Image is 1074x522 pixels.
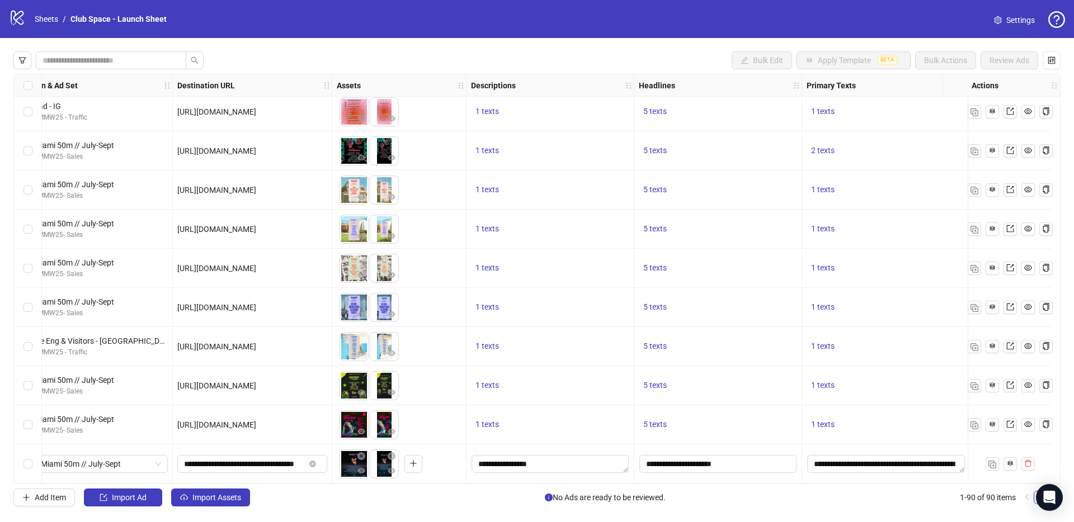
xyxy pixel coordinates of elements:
span: [URL][DOMAIN_NAME] [177,107,256,116]
span: copy [1042,146,1050,154]
span: 1 texts [475,107,499,116]
span: 1 texts [475,185,499,194]
span: eye [357,349,365,357]
button: Duplicate [968,340,981,353]
img: Duplicate [971,304,978,312]
span: close-circle [388,452,395,460]
span: export [1006,186,1014,193]
span: eye [388,428,395,435]
button: 1 texts [807,105,839,118]
img: Duplicate [971,265,978,273]
span: holder [800,82,808,89]
strong: Actions [972,79,998,92]
div: Select all rows [14,74,42,97]
span: Add Item [35,493,66,502]
button: Duplicate [968,262,981,275]
span: 1 texts [475,302,499,311]
button: 1 texts [471,379,503,392]
span: 5 texts [643,381,667,390]
button: 1 texts [807,301,839,314]
div: GEN25 & MMW25 - Traffic [10,347,168,358]
button: Preview [355,151,368,165]
div: Hybrid Miami 50m // July-Sept [10,257,168,269]
button: 1 texts [471,418,503,431]
span: eye [388,154,395,162]
div: Resize Descriptions column [631,74,634,96]
button: Bulk Edit [732,51,792,69]
div: CA: Space Eng & Visitors - [GEOGRAPHIC_DATA] [10,335,168,347]
button: 5 texts [639,105,671,118]
button: 1 texts [471,340,503,353]
span: eye [1024,342,1032,350]
img: Asset 2 [370,254,398,282]
span: import [100,493,107,501]
span: eye [1024,186,1032,193]
button: 1 texts [471,105,503,118]
span: eye [1024,107,1032,115]
div: Select row 90 [14,444,42,483]
span: [URL][DOMAIN_NAME] [177,381,256,390]
strong: Assets [337,79,361,92]
button: Preview [385,464,398,478]
div: Hybrid Miami 50m // July-Sept [10,374,168,386]
img: Asset 2 [370,450,398,478]
span: cloud-upload [180,493,188,501]
span: 5 texts [643,341,667,350]
img: Asset 1 [340,254,368,282]
button: 1 texts [471,222,503,236]
span: setting [994,16,1002,24]
div: Hybrid Miami 50m // July-Sept [10,413,168,425]
div: Edit values [471,454,629,473]
span: eye [1024,225,1032,232]
div: Select row 81 [14,92,42,131]
span: 2 texts [811,146,835,155]
span: [URL][DOMAIN_NAME] [177,146,256,155]
button: Review Ads [981,51,1038,69]
strong: Campaign & Ad Set [10,79,78,92]
span: 1 texts [811,224,835,233]
div: Edit values [639,454,797,473]
button: 1 texts [471,183,503,197]
img: Duplicate [971,108,978,116]
div: Select row 83 [14,170,42,210]
button: Preview [385,191,398,204]
li: 1-90 of 90 items [960,491,1016,504]
div: GEN25 & MMW25- Sales [10,386,168,397]
span: eye [388,271,395,279]
span: close-circle [357,452,365,460]
span: 1 texts [811,341,835,350]
img: Asset 2 [370,215,398,243]
button: Preview [385,269,398,282]
div: Hybrid Miami 50m // July-Sept [10,139,168,151]
span: export [1006,303,1014,311]
span: search [191,56,199,64]
span: eye [357,310,365,318]
button: 1 texts [807,379,839,392]
div: GEN25 & MMW25- Sales [10,269,168,279]
span: holder [793,82,800,89]
span: eye [357,271,365,279]
div: GEN25 & MMW25- Sales [10,425,168,436]
span: delete [1024,459,1032,467]
button: Configure table settings [1043,51,1061,69]
span: 5 texts [643,185,667,194]
span: holder [1051,82,1058,89]
span: holder [633,82,640,89]
a: Club Space - Launch Sheet [68,13,169,25]
strong: Destination URL [177,79,235,92]
span: [URL][DOMAIN_NAME] [177,303,256,312]
div: GEN25 & MMW25- Sales [10,308,168,319]
span: copy [1042,186,1050,193]
strong: Descriptions [471,79,516,92]
button: 5 texts [639,144,671,158]
button: 5 texts [639,340,671,353]
span: 5 texts [643,224,667,233]
span: copy [1042,264,1050,272]
span: 1 texts [811,107,835,116]
span: eye [1024,303,1032,311]
button: 5 texts [639,301,671,314]
span: export [1006,225,1014,232]
div: GEN25 & MMW25- Sales [10,151,168,162]
div: Select row 87 [14,327,42,366]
